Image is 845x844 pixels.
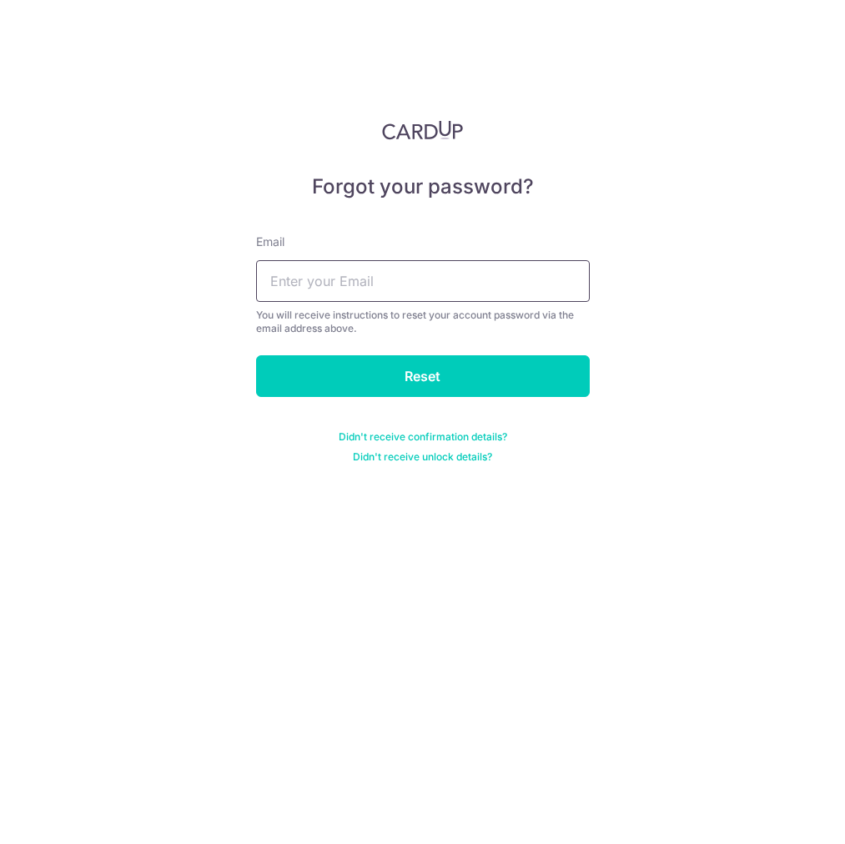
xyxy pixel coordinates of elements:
a: Didn't receive unlock details? [353,450,492,464]
img: CardUp Logo [382,120,464,140]
a: Didn't receive confirmation details? [339,430,507,444]
label: Email [256,234,284,250]
input: Reset [256,355,590,397]
div: You will receive instructions to reset your account password via the email address above. [256,309,590,335]
h5: Forgot your password? [256,173,590,200]
input: Enter your Email [256,260,590,302]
